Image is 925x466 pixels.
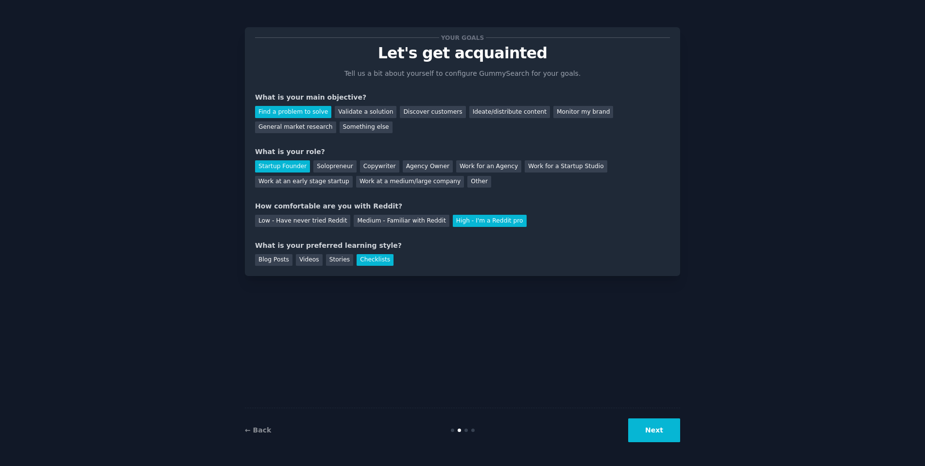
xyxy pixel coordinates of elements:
[296,254,323,266] div: Videos
[356,176,464,188] div: Work at a medium/large company
[340,121,393,134] div: Something else
[354,215,449,227] div: Medium - Familiar with Reddit
[255,176,353,188] div: Work at an early stage startup
[326,254,353,266] div: Stories
[245,426,271,434] a: ← Back
[453,215,527,227] div: High - I'm a Reddit pro
[255,45,670,62] p: Let's get acquainted
[335,106,396,118] div: Validate a solution
[525,160,607,173] div: Work for a Startup Studio
[255,92,670,103] div: What is your main objective?
[400,106,465,118] div: Discover customers
[255,241,670,251] div: What is your preferred learning style?
[340,69,585,79] p: Tell us a bit about yourself to configure GummySearch for your goals.
[357,254,394,266] div: Checklists
[403,160,453,173] div: Agency Owner
[255,147,670,157] div: What is your role?
[255,121,336,134] div: General market research
[553,106,613,118] div: Monitor my brand
[255,106,331,118] div: Find a problem to solve
[313,160,356,173] div: Solopreneur
[255,160,310,173] div: Startup Founder
[628,418,680,442] button: Next
[360,160,399,173] div: Copywriter
[255,254,292,266] div: Blog Posts
[456,160,521,173] div: Work for an Agency
[469,106,550,118] div: Ideate/distribute content
[255,201,670,211] div: How comfortable are you with Reddit?
[439,33,486,43] span: Your goals
[467,176,491,188] div: Other
[255,215,350,227] div: Low - Have never tried Reddit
